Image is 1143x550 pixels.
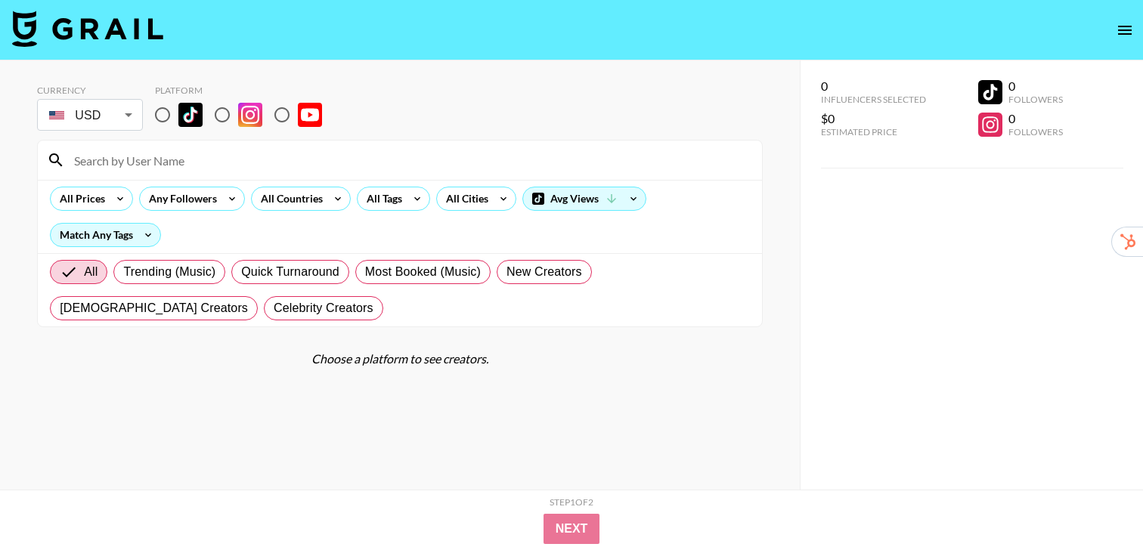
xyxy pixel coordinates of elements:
div: Step 1 of 2 [550,496,593,508]
div: Influencers Selected [821,94,926,105]
div: All Countries [252,187,326,210]
input: Search by User Name [65,148,753,172]
div: All Cities [437,187,491,210]
span: All [84,263,98,281]
div: 0 [1008,111,1063,126]
div: Followers [1008,126,1063,137]
button: Next [544,514,600,544]
img: TikTok [178,103,203,127]
div: 0 [821,79,926,94]
div: Choose a platform to see creators. [37,351,763,366]
span: Quick Turnaround [241,263,339,281]
div: Estimated Price [821,126,926,137]
div: Platform [155,85,334,96]
img: Instagram [238,103,262,127]
button: open drawer [1110,15,1140,45]
div: Match Any Tags [51,224,160,246]
div: Currency [37,85,143,96]
span: Celebrity Creators [274,299,373,317]
img: YouTube [298,103,322,127]
div: 0 [1008,79,1063,94]
div: $0 [821,111,926,126]
div: USD [40,102,140,128]
div: All Prices [51,187,108,210]
span: Most Booked (Music) [365,263,481,281]
span: [DEMOGRAPHIC_DATA] Creators [60,299,248,317]
div: Avg Views [523,187,646,210]
span: New Creators [506,263,582,281]
img: Grail Talent [12,11,163,47]
span: Trending (Music) [123,263,215,281]
div: Any Followers [140,187,220,210]
div: Followers [1008,94,1063,105]
div: All Tags [358,187,405,210]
